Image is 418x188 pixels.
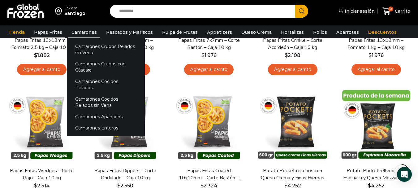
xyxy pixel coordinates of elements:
bdi: 1.976 [201,52,217,58]
bdi: 1.882 [34,52,50,58]
a: Agregar al carrito: “Papas Fritas 7x7mm - Corte Bastón - Caja 10 kg” [184,64,234,75]
a: Papas Fritas [31,26,65,38]
a: Camarones [68,26,100,38]
a: Papas Fritas 7x7mm – Corte Bastón – Caja 10 kg [175,37,242,51]
a: Papas Fritas Coated 10x10mm – Corte Bastón – Caja 10 kg [175,167,242,181]
span: $ [201,52,205,58]
a: Iniciar sesión [337,5,375,17]
a: Camarones Cocidos Pelados [67,76,145,94]
a: Agregar al carrito: “Papas Fritas Crinkle - Corte Acordeón - Caja 10 kg” [268,64,317,75]
bdi: 2.108 [285,52,300,58]
a: Potato Pocket rellenos con Queso Crema y Finas Hierbas – Caja 8.4 kg [259,167,326,181]
a: Camarones Crudos con Cáscara [67,58,145,76]
a: Pollos [310,26,330,38]
a: Appetizers [204,26,235,38]
span: $ [368,52,372,58]
span: $ [34,52,37,58]
a: Queso Crema [238,26,275,38]
a: Descuentos [365,26,400,38]
a: Camarones Crudos Pelados sin Vena [67,41,145,58]
span: $ [285,52,288,58]
a: Camarones Enteros [67,122,145,134]
a: Camarones Cocidos Pelados sin Vena [67,93,145,111]
a: Agregar al carrito: “Papas Fritas 13x13mm - Formato 2,5 kg - Caja 10 kg” [17,64,67,75]
div: Open Intercom Messenger [397,167,412,182]
a: Potato Pocket rellenos con Espinaca y Queso Mozzarella – Caja 8.4 kg [343,167,410,181]
div: Enviar a [64,6,85,10]
a: Papas Fritas 13x13mm – Formato 1 kg – Caja 10 kg [343,37,410,51]
a: Pulpa de Frutas [159,26,201,38]
span: Carrito [393,8,410,14]
img: address-field-icon.svg [55,6,64,16]
a: Tienda [5,26,28,38]
a: Papas Fritas Wedges – Corte Gajo – Caja 10 kg [8,167,75,181]
button: Search button [295,5,308,18]
a: Papas Fritas Dippers – Corte Ondulado – Caja 10 kg [92,167,159,181]
span: Iniciar sesión [343,8,375,14]
a: Agregar al carrito: “Papas Fritas 13x13mm - Formato 1 kg - Caja 10 kg” [351,64,401,75]
a: Abarrotes [333,26,362,38]
a: Papas Fritas Crinkle – Corte Acordeón – Caja 10 kg [259,37,326,51]
div: Santiago [64,10,85,16]
a: 0 Carrito [381,4,412,19]
bdi: 1.976 [368,52,384,58]
a: Papas Fritas 13x13mm – Formato 2,5 kg – Caja 10 kg [8,37,75,51]
a: Hortalizas [278,26,307,38]
span: 0 [388,7,393,11]
a: Camarones Apanados [67,111,145,122]
a: Pescados y Mariscos [103,26,156,38]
